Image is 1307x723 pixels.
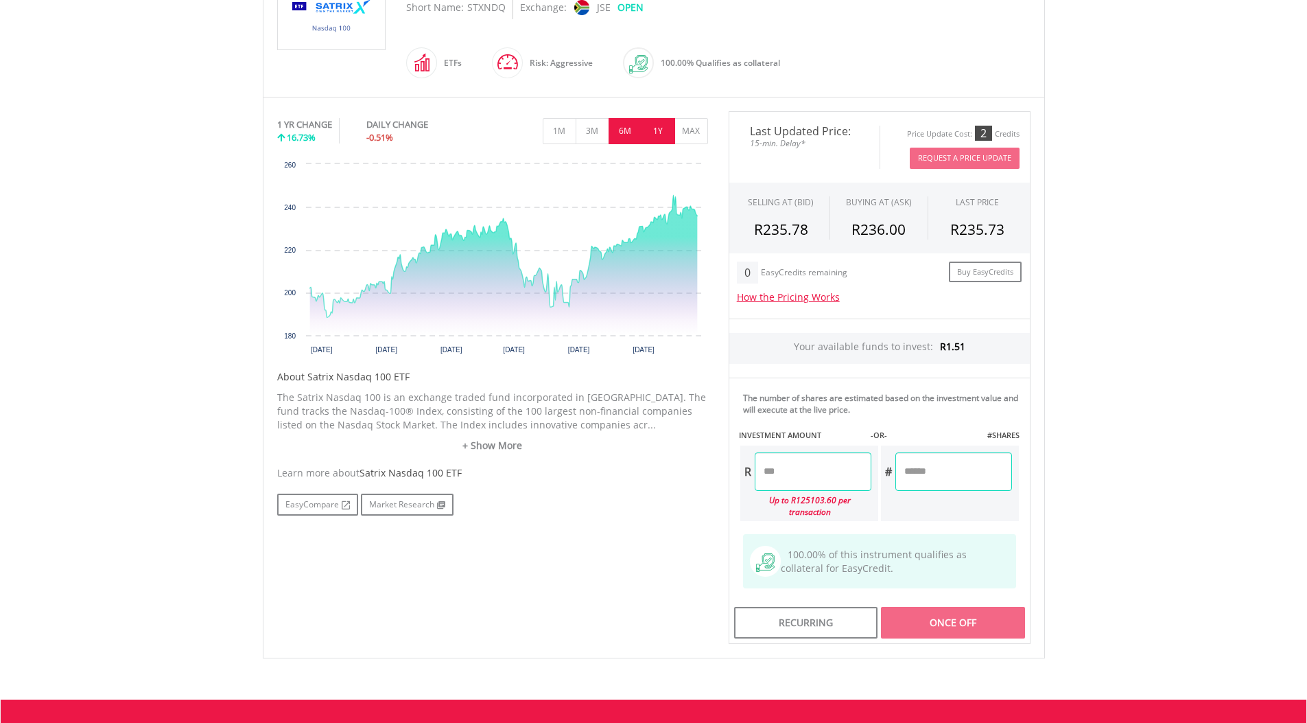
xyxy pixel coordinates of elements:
div: # [881,452,895,491]
label: INVESTMENT AMOUNT [739,430,821,441]
div: Risk: Aggressive [523,47,593,80]
button: Request A Price Update [910,148,1020,169]
svg: Interactive chart [277,157,708,363]
button: 3M [576,118,609,144]
span: R1.51 [940,340,965,353]
a: Buy EasyCredits [949,262,1022,283]
div: 2 [975,126,992,141]
div: LAST PRICE [956,196,999,208]
a: Market Research [361,494,454,516]
span: R236.00 [851,220,906,239]
text: 260 [284,161,296,169]
div: Recurring [734,607,878,639]
span: BUYING AT (ASK) [846,196,912,208]
div: Chart. Highcharts interactive chart. [277,157,708,363]
text: 220 [284,246,296,254]
div: R [740,452,755,491]
text: [DATE] [310,346,332,354]
text: 180 [284,332,296,340]
a: + Show More [277,439,708,452]
span: R235.73 [950,220,1004,239]
text: [DATE] [567,346,589,354]
span: R235.78 [754,220,808,239]
a: How the Pricing Works [737,290,840,303]
div: Up to R125103.60 per transaction [740,491,871,521]
img: collateral-qualifying-green.svg [756,553,775,572]
button: 1Y [641,118,675,144]
div: SELLING AT (BID) [748,196,814,208]
div: Your available funds to invest: [729,333,1030,364]
div: Learn more about [277,466,708,480]
div: Once Off [881,607,1024,639]
div: 1 YR CHANGE [277,118,332,131]
button: 6M [609,118,642,144]
span: 100.00% of this instrument qualifies as collateral for EasyCredit. [781,548,967,575]
div: Price Update Cost: [907,129,972,139]
span: Last Updated Price: [740,126,869,137]
text: [DATE] [440,346,462,354]
div: ETFs [437,47,462,80]
div: EasyCredits remaining [761,268,847,279]
img: collateral-qualifying-green.svg [629,55,648,73]
text: 240 [284,204,296,211]
div: The number of shares are estimated based on the investment value and will execute at the live price. [743,392,1024,415]
button: 1M [543,118,576,144]
p: The Satrix Nasdaq 100 is an exchange traded fund incorporated in [GEOGRAPHIC_DATA]. The fund trac... [277,391,708,432]
span: 15-min. Delay* [740,137,869,150]
div: Credits [995,129,1020,139]
a: EasyCompare [277,494,358,516]
button: MAX [674,118,708,144]
span: 100.00% Qualifies as collateral [661,57,780,69]
div: 0 [737,262,758,284]
label: -OR- [871,430,887,441]
text: [DATE] [503,346,525,354]
h5: About Satrix Nasdaq 100 ETF [277,370,708,384]
span: 16.73% [287,131,316,144]
text: [DATE] [375,346,397,354]
span: -0.51% [366,131,393,144]
div: DAILY CHANGE [366,118,474,131]
span: Satrix Nasdaq 100 ETF [360,466,462,479]
text: [DATE] [633,346,655,354]
text: 200 [284,289,296,297]
label: #SHARES [987,430,1020,441]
